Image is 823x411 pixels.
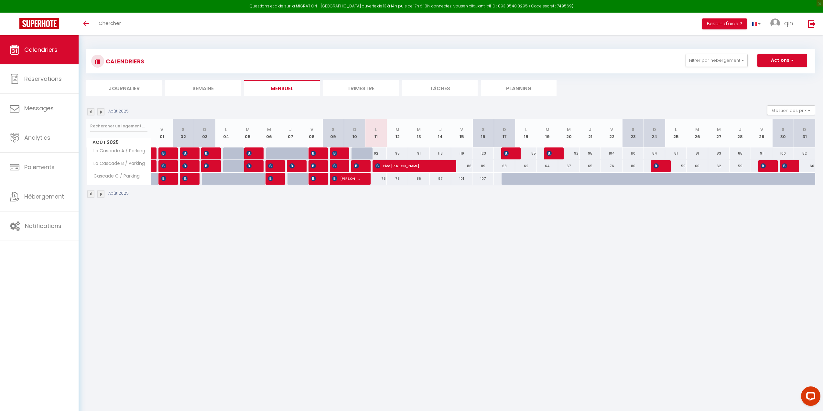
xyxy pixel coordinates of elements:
[558,119,579,147] th: 20
[472,173,494,185] div: 107
[354,160,361,172] span: [PERSON_NAME]
[161,160,168,172] span: [PERSON_NAME]
[267,126,271,133] abbr: M
[108,108,129,114] p: Août 2025
[708,119,730,147] th: 27
[537,119,558,147] th: 19
[503,126,506,133] abbr: D
[782,126,785,133] abbr: S
[151,119,173,147] th: 01
[601,160,622,172] div: 76
[375,126,377,133] abbr: L
[365,119,387,147] th: 11
[708,147,730,159] div: 83
[182,172,190,185] span: [PERSON_NAME]
[472,119,494,147] th: 16
[481,80,557,96] li: Planning
[430,173,451,185] div: 97
[515,160,536,172] div: 62
[686,54,748,67] button: Filtrer par hébergement
[794,160,815,172] div: 60
[332,147,339,159] span: [PERSON_NAME]
[767,105,815,115] button: Gestion des prix
[515,147,536,159] div: 85
[88,160,146,167] span: La Cascade B / Parking
[579,160,601,172] div: 65
[644,119,665,147] th: 24
[173,119,194,147] th: 02
[784,19,793,27] span: qin
[24,75,62,83] span: Réservations
[301,119,322,147] th: 08
[311,160,318,172] span: [PERSON_NAME]
[665,147,687,159] div: 81
[515,119,536,147] th: 18
[504,147,511,159] span: [PERSON_NAME]
[332,126,335,133] abbr: S
[702,18,747,29] button: Besoin d'aide ?
[289,126,292,133] abbr: J
[161,147,168,159] span: [PERSON_NAME]
[258,119,280,147] th: 06
[151,160,155,172] a: [PERSON_NAME]
[463,3,490,9] a: en cliquant ici
[408,119,429,147] th: 13
[579,147,601,159] div: 95
[439,126,442,133] abbr: J
[90,120,147,132] input: Rechercher un logement...
[246,160,254,172] span: [PERSON_NAME]-[PERSON_NAME]
[589,126,591,133] abbr: J
[675,126,677,133] abbr: L
[472,147,494,159] div: 123
[225,126,227,133] abbr: L
[654,160,661,172] span: [PERSON_NAME]
[365,173,387,185] div: 75
[160,126,163,133] abbr: V
[460,126,463,133] abbr: V
[537,160,558,172] div: 64
[280,119,301,147] th: 07
[387,119,408,147] th: 12
[794,119,815,147] th: 31
[451,173,472,185] div: 101
[430,147,451,159] div: 113
[94,13,126,35] a: Chercher
[687,119,708,147] th: 26
[757,54,807,67] button: Actions
[86,80,162,96] li: Journalier
[730,147,751,159] div: 85
[88,147,147,155] span: La Cascade A / Parking
[289,160,297,172] span: [PERSON_NAME]
[24,134,50,142] span: Analytics
[182,160,190,172] span: [PERSON_NAME]
[332,172,361,185] span: [PERSON_NAME]
[19,18,59,29] img: Super Booking
[547,147,554,159] span: [PERSON_NAME]
[653,126,656,133] abbr: D
[204,160,211,172] span: [PERSON_NAME]
[751,147,772,159] div: 91
[108,190,129,197] p: Août 2025
[525,126,527,133] abbr: L
[623,160,644,172] div: 80
[472,160,494,172] div: 89
[268,172,275,185] span: [PERSON_NAME]
[24,46,58,54] span: Calendriers
[104,54,144,69] h3: CALENDRIERS
[332,160,339,172] span: [PERSON_NAME]
[99,20,121,27] span: Chercher
[24,192,64,200] span: Hébergement
[601,147,622,159] div: 104
[353,126,356,133] abbr: D
[794,147,815,159] div: 82
[730,160,751,172] div: 59
[194,119,215,147] th: 03
[765,13,801,35] a: ... qin
[182,126,185,133] abbr: S
[246,126,250,133] abbr: M
[24,104,54,112] span: Messages
[558,147,579,159] div: 92
[803,126,806,133] abbr: D
[451,160,472,172] div: 86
